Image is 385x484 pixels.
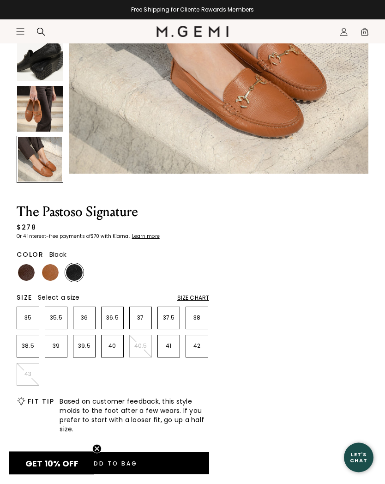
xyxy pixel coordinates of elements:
[17,233,90,240] klarna-placement-style-body: Or 4 interest-free payments of
[16,27,25,36] button: Open site menu
[102,315,123,322] p: 36.5
[132,233,160,240] klarna-placement-style-cta: Learn more
[45,343,67,350] p: 39
[25,458,78,469] span: GET 10% OFF
[101,233,131,240] klarna-placement-style-body: with Klarna
[130,315,151,322] p: 37
[17,206,209,219] h1: The Pastoso Signature
[17,251,44,259] h2: Color
[186,343,208,350] p: 42
[73,343,95,350] p: 39.5
[102,343,123,350] p: 40
[73,315,95,322] p: 36
[344,452,373,463] div: Let's Chat
[130,343,151,350] p: 40.5
[92,444,102,454] button: Close teaser
[38,293,79,302] span: Select a size
[156,26,229,37] img: M.Gemi
[45,315,67,322] p: 35.5
[186,315,208,322] p: 38
[17,86,63,132] img: The Pastoso Signature
[60,397,209,434] span: Based on customer feedback, this style molds to the foot after a few wears. If you prefer to star...
[17,453,209,475] button: Add to Bag
[17,371,39,378] p: 43
[18,265,35,281] img: Chocolate
[158,315,180,322] p: 37.5
[131,234,160,240] a: Learn more
[17,223,36,232] div: $278
[90,233,99,240] klarna-placement-style-amount: $70
[49,250,66,260] span: Black
[177,295,209,302] div: Size Chart
[9,452,94,475] div: GET 10% OFFClose teaser
[42,265,59,281] img: Tan
[28,398,54,405] h2: Fit Tip
[158,343,180,350] p: 41
[66,265,83,281] img: Black
[17,343,39,350] p: 38.5
[17,294,32,302] h2: Size
[17,315,39,322] p: 35
[360,29,369,38] span: 0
